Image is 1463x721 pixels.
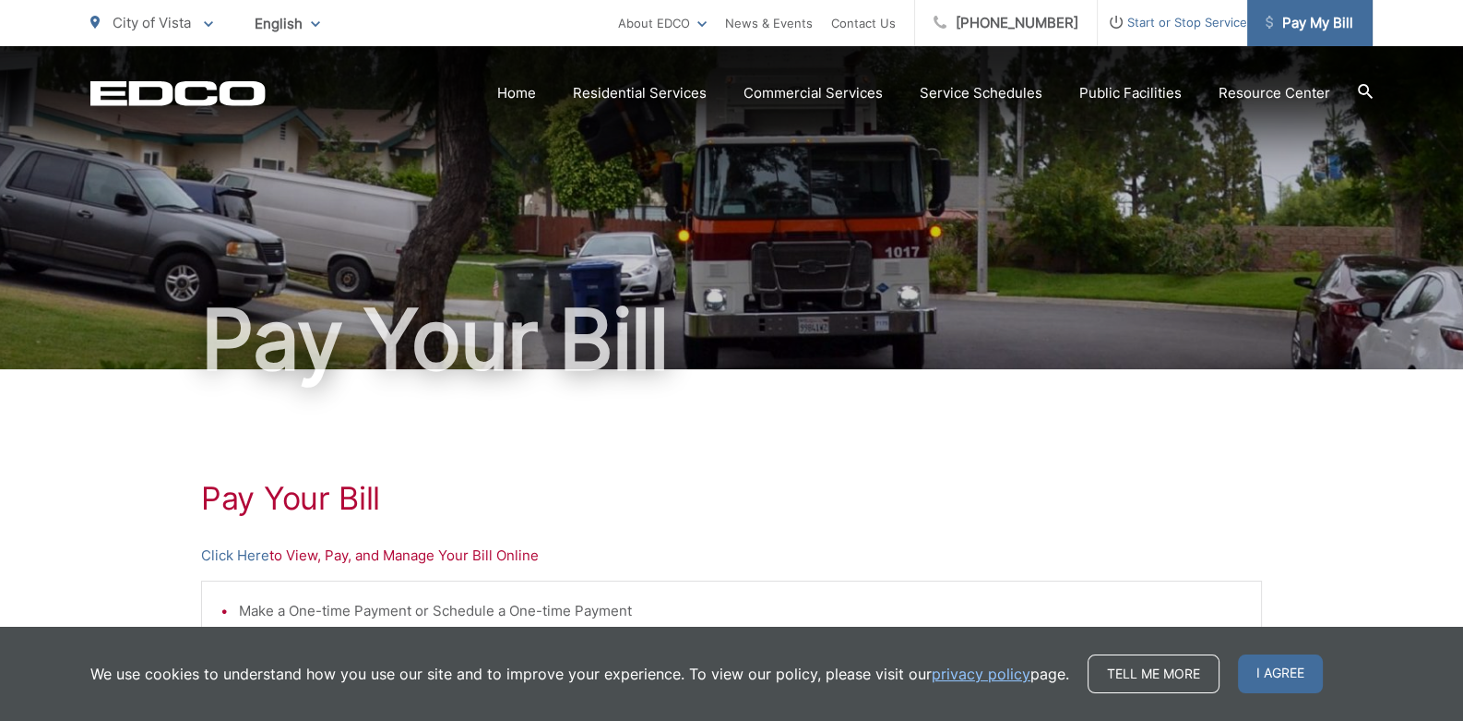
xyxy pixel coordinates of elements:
a: Residential Services [573,82,707,104]
p: We use cookies to understand how you use our site and to improve your experience. To view our pol... [90,663,1069,685]
a: privacy policy [932,663,1030,685]
a: Tell me more [1088,655,1219,693]
a: Public Facilities [1079,82,1182,104]
span: English [241,7,334,40]
a: EDCD logo. Return to the homepage. [90,80,266,106]
span: Pay My Bill [1266,12,1353,34]
a: News & Events [725,12,813,34]
a: Click Here [201,545,269,567]
p: to View, Pay, and Manage Your Bill Online [201,545,1262,567]
a: Commercial Services [743,82,883,104]
a: Contact Us [831,12,896,34]
li: Make a One-time Payment or Schedule a One-time Payment [239,600,1243,622]
a: Home [497,82,536,104]
span: City of Vista [113,14,191,31]
h1: Pay Your Bill [90,294,1373,386]
a: Service Schedules [920,82,1042,104]
h1: Pay Your Bill [201,480,1262,517]
a: Resource Center [1219,82,1330,104]
a: About EDCO [618,12,707,34]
